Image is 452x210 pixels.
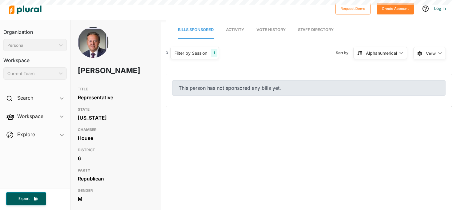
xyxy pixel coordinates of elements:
[256,27,286,32] span: Vote History
[211,49,217,57] div: 1
[78,61,123,80] h1: [PERSON_NAME]
[78,174,153,183] div: Republican
[172,80,446,96] div: This person has not sponsored any bills yet.
[434,6,446,11] a: Log In
[78,93,153,102] div: Representative
[377,3,414,14] button: Create Account
[17,94,33,101] h2: Search
[335,3,371,14] button: Request Demo
[78,133,153,143] div: House
[6,192,46,205] button: Export
[7,70,57,77] div: Current Team
[78,27,109,70] img: Headshot of Andy Whitt
[78,187,153,194] h3: GENDER
[377,5,414,11] a: Create Account
[7,42,57,49] div: Personal
[3,23,67,37] h3: Organization
[78,113,153,122] div: [US_STATE]
[78,126,153,133] h3: CHAMBER
[78,85,153,93] h3: TITLE
[178,27,214,32] span: Bills Sponsored
[178,21,214,39] a: Bills Sponsored
[174,50,207,56] div: Filter by Session
[335,5,371,11] a: Request Demo
[298,21,334,39] a: Staff Directory
[256,21,286,39] a: Vote History
[78,146,153,154] h3: DISTRICT
[366,50,397,56] div: Alphanumerical
[78,154,153,163] div: 6
[14,196,34,201] span: Export
[78,194,153,204] div: M
[166,50,168,56] div: 0
[78,167,153,174] h3: PARTY
[226,27,244,32] span: Activity
[336,50,353,56] span: Sort by
[78,106,153,113] h3: STATE
[226,21,244,39] a: Activity
[3,51,67,65] h3: Workspace
[426,50,436,57] span: View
